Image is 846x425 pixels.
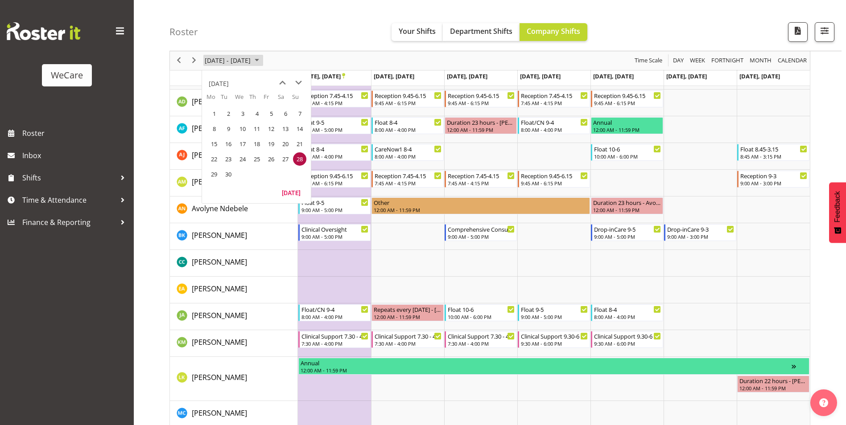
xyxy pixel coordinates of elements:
td: Avolyne Ndebele resource [170,196,298,223]
div: 7:30 AM - 4:00 PM [301,340,368,347]
span: Thursday, September 11, 2025 [250,122,264,135]
div: Float 8-4 [594,305,661,314]
span: Tuesday, September 2, 2025 [222,107,235,120]
div: Brian Ko"s event - Drop-inCare 9-5 Begin From Friday, September 26, 2025 at 9:00:00 AM GMT+12:00 ... [591,224,663,241]
button: Month [776,55,809,66]
div: title [209,75,229,93]
th: We [235,93,249,106]
div: Repeats every [DATE] - [PERSON_NAME] [374,305,442,314]
div: Alex Ferguson"s event - Duration 23 hours - Alex Ferguson Begin From Wednesday, September 24, 202... [445,117,517,134]
span: Time Scale [634,55,663,66]
span: [DATE], [DATE] [447,72,487,80]
div: 9:45 AM - 6:15 PM [301,180,368,187]
span: [PERSON_NAME] [192,311,247,320]
span: Sunday, September 14, 2025 [293,122,306,135]
div: 9:00 AM - 5:00 PM [301,126,368,133]
div: Float 9-5 [301,118,368,127]
div: Clinical Support 7.30 - 4 [448,331,515,340]
span: Sunday, September 7, 2025 [293,107,306,120]
th: Su [292,93,306,106]
span: [PERSON_NAME] [192,337,247,347]
div: Clinical Support 7.30 - 4 [301,331,368,340]
div: Alex Ferguson"s event - Float/CN 9-4 Begin From Thursday, September 25, 2025 at 8:00:00 AM GMT+12... [518,117,590,134]
div: Alex Ferguson"s event - Float 8-4 Begin From Tuesday, September 23, 2025 at 8:00:00 AM GMT+12:00 ... [371,117,444,134]
span: Sunday, September 21, 2025 [293,137,306,151]
div: Avolyne Ndebele"s event - Duration 23 hours - Avolyne Ndebele Begin From Friday, September 26, 20... [591,197,663,214]
span: Thursday, September 18, 2025 [250,137,264,151]
td: Jane Arps resource [170,303,298,330]
div: Avolyne Ndebele"s event - Float 9-5 Begin From Monday, September 22, 2025 at 9:00:00 AM GMT+12:00... [298,197,371,214]
div: Reception 9-3 [740,171,807,180]
div: Drop-inCare 9-5 [594,225,661,233]
div: Amy Johannsen"s event - Float 10-6 Begin From Friday, September 26, 2025 at 10:00:00 AM GMT+12:00... [591,144,663,161]
div: Float/CN 9-4 [301,305,368,314]
div: Float/CN 9-4 [521,118,588,127]
span: Saturday, September 27, 2025 [279,152,292,166]
td: Kishendri Moodley resource [170,330,298,357]
div: CareNow1 8-4 [375,144,442,153]
td: Aleea Devenport resource [170,90,298,116]
h4: Roster [169,27,198,37]
td: Liandy Kritzinger resource [170,357,298,401]
div: 10:00 AM - 6:00 PM [594,153,661,160]
div: Antonia Mao"s event - Reception 9.45-6.15 Begin From Thursday, September 25, 2025 at 9:45:00 AM G... [518,171,590,188]
div: Float 8-4 [301,144,368,153]
a: [PERSON_NAME] [192,257,247,267]
span: [PERSON_NAME] [192,97,247,106]
button: Filter Shifts [815,22,834,42]
td: Sunday, September 28, 2025 [292,151,306,167]
div: 8:00 AM - 4:00 PM [375,126,442,133]
button: Company Shifts [520,23,587,41]
img: help-xxl-2.png [819,398,828,407]
div: Antonia Mao"s event - Reception 7.45-4.15 Begin From Tuesday, September 23, 2025 at 7:45:00 AM GM... [371,171,444,188]
button: next month [290,75,306,91]
div: Reception 7.45-4.15 [521,91,588,100]
div: Reception 9.45-6.15 [375,91,442,100]
td: Brian Ko resource [170,223,298,250]
a: [PERSON_NAME] [192,372,247,383]
div: 9:00 AM - 3:00 PM [740,180,807,187]
td: Antonia Mao resource [170,170,298,196]
span: Your Shifts [399,26,436,36]
div: Float 8.45-3.15 [740,144,807,153]
div: 12:00 AM - 11:59 PM [374,313,442,320]
button: Department Shifts [443,23,520,41]
div: Alex Ferguson"s event - Float 9-5 Begin From Monday, September 22, 2025 at 9:00:00 AM GMT+12:00 E... [298,117,371,134]
img: Rosterit website logo [7,22,80,40]
span: [DATE], [DATE] [300,72,345,80]
div: Jane Arps"s event - Float/CN 9-4 Begin From Monday, September 22, 2025 at 8:00:00 AM GMT+12:00 En... [298,304,371,321]
button: Previous [173,55,185,66]
div: Float 9-5 [521,305,588,314]
button: Today [276,186,306,199]
div: Duration 23 hours - Avolyne Ndebele [593,198,661,207]
span: [DATE], [DATE] [739,72,780,80]
button: September 2025 [203,55,263,66]
div: Liandy Kritzinger"s event - Annual Begin From Monday, September 22, 2025 at 12:00:00 AM GMT+12:00... [298,358,809,375]
span: Finance & Reporting [22,216,116,229]
div: Aleea Devenport"s event - Reception 7.45-4.15 Begin From Thursday, September 25, 2025 at 7:45:00 ... [518,90,590,107]
a: [PERSON_NAME] [192,283,247,294]
th: Fr [264,93,278,106]
button: Fortnight [710,55,745,66]
td: Ena Advincula resource [170,277,298,303]
span: Avolyne Ndebele [192,204,248,213]
div: 8:00 AM - 4:00 PM [301,153,368,160]
span: [PERSON_NAME] [192,150,247,160]
a: [PERSON_NAME] [192,176,247,187]
span: Day [672,55,685,66]
span: Time & Attendance [22,193,116,207]
span: Wednesday, September 10, 2025 [236,122,249,135]
div: Aleea Devenport"s event - Reception 9.45-6.15 Begin From Friday, September 26, 2025 at 9:45:00 AM... [591,90,663,107]
div: Kishendri Moodley"s event - Clinical Support 7.30 - 4 Begin From Wednesday, September 24, 2025 at... [445,331,517,348]
div: Jane Arps"s event - Float 9-5 Begin From Thursday, September 25, 2025 at 9:00:00 AM GMT+12:00 End... [518,304,590,321]
span: Fortnight [710,55,744,66]
div: Jane Arps"s event - Repeats every tuesday - Jane Arps Begin From Tuesday, September 23, 2025 at 1... [371,304,444,321]
div: 9:00 AM - 5:00 PM [594,233,661,240]
a: [PERSON_NAME] [192,408,247,418]
div: Reception 9.45-6.15 [301,171,368,180]
div: WeCare [51,69,83,82]
span: Friday, September 19, 2025 [264,137,278,151]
